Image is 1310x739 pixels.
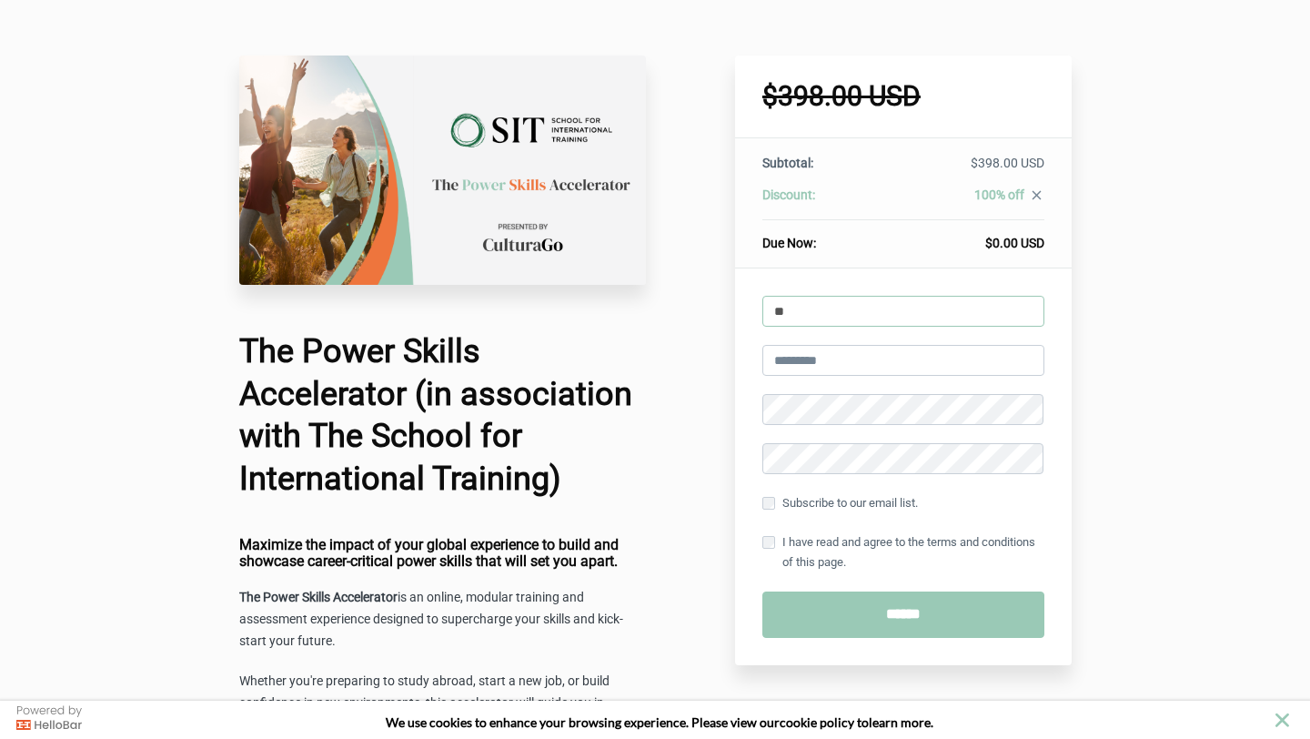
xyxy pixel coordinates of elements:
[762,220,881,253] th: Due Now:
[762,156,813,170] span: Subtotal:
[239,537,647,569] h4: Maximize the impact of your global experience to build and showcase career-critical power skills ...
[869,714,933,730] span: learn more.
[239,56,647,285] img: 85fb1af-be62-5a2c-caf1-d0f1c43b8a70_The_School_for_International_Training.png
[762,497,775,510] input: Subscribe to our email list.
[762,83,1044,110] h1: $398.00 USD
[881,154,1043,186] td: $398.00 USD
[762,532,1044,572] label: I have read and agree to the terms and conditions of this page.
[239,330,647,501] h1: The Power Skills Accelerator (in association with The School for International Training)
[985,236,1044,250] span: $0.00 USD
[762,493,918,513] label: Subscribe to our email list.
[762,536,775,549] input: I have read and agree to the terms and conditions of this page.
[1271,709,1294,732] button: close
[239,671,647,736] p: Whether you're preparing to study abroad, start a new job, or build confidence in new environment...
[1029,187,1044,203] i: close
[386,714,780,730] span: We use cookies to enhance your browsing experience. Please view our
[974,187,1024,202] span: 100% off
[780,714,854,730] a: cookie policy
[1024,187,1044,208] a: close
[239,587,647,653] p: is an online, modular training and assessment experience designed to supercharge your skills and ...
[762,186,881,220] th: Discount:
[857,714,869,730] strong: to
[239,590,398,604] strong: The Power Skills Accelerator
